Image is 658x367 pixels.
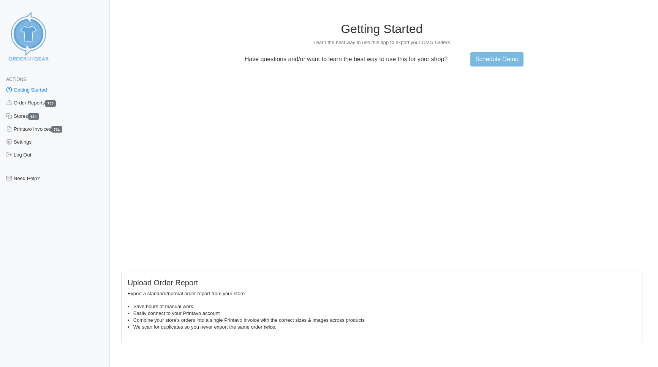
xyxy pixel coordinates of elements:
[240,56,452,63] p: Have questions and/or want to learn the best way to use this for your shop?
[133,303,636,310] li: Save hours of manual work
[51,126,62,133] span: 731
[470,52,524,66] a: Schedule Demo
[133,317,636,324] li: Combine your store's orders into a single Printavo invoice with the correct sizes & images across...
[133,310,636,317] li: Easily connect to your Printavo account
[28,113,39,120] span: 554
[133,324,636,331] li: We scan for duplicates so you never export the same order twice.
[45,100,56,107] span: 733
[6,77,26,82] span: Actions
[128,278,636,287] h5: Upload Order Report
[121,39,642,46] p: Learn the best way to use this app to export your OMG Orders
[121,22,642,36] h1: Getting Started
[128,290,636,297] p: Export a standard/normal order report from your store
